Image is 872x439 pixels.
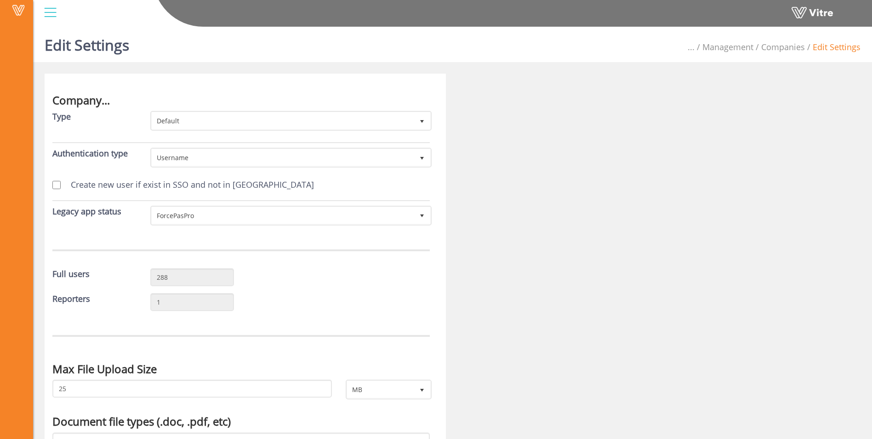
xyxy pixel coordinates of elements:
[52,111,71,123] label: Type
[152,149,414,166] span: Username
[414,112,430,129] span: select
[52,206,121,218] label: Legacy app status
[761,41,805,52] a: Companies
[52,148,128,160] label: Authentication type
[152,207,414,224] span: ForcePasPro
[52,94,430,106] h3: Company
[414,207,430,224] span: select
[414,381,430,398] span: select
[52,416,430,427] h3: Document file types (.doc, .pdf, etc)
[102,92,110,108] span: ...
[414,149,430,166] span: select
[805,41,861,53] li: Edit Settings
[45,23,129,62] h1: Edit Settings
[62,179,314,191] label: Create new user if exist in SSO and not in [GEOGRAPHIC_DATA]
[52,363,430,375] h3: Max File Upload Size
[52,181,61,189] input: Create new user if exist in SSO and not in [GEOGRAPHIC_DATA]
[52,293,90,305] label: Reporters
[347,381,414,398] span: MB
[688,41,695,52] span: ...
[152,112,414,129] span: Default
[695,41,753,53] li: Management
[52,268,90,280] label: Full users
